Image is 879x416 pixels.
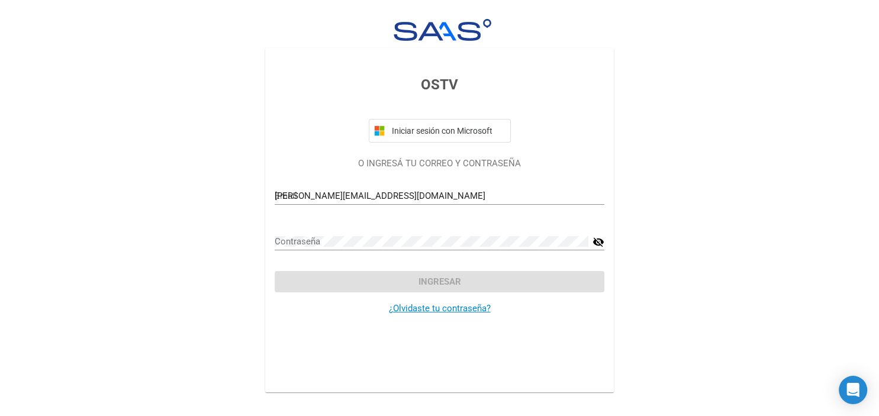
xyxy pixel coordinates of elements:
[389,126,505,136] span: Iniciar sesión con Microsoft
[369,119,511,143] button: Iniciar sesión con Microsoft
[593,235,604,249] mat-icon: visibility_off
[275,157,604,170] p: O INGRESÁ TU CORREO Y CONTRASEÑA
[418,276,461,287] span: Ingresar
[839,376,867,404] div: Open Intercom Messenger
[275,271,604,292] button: Ingresar
[389,303,491,314] a: ¿Olvidaste tu contraseña?
[275,74,604,95] h3: OSTV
